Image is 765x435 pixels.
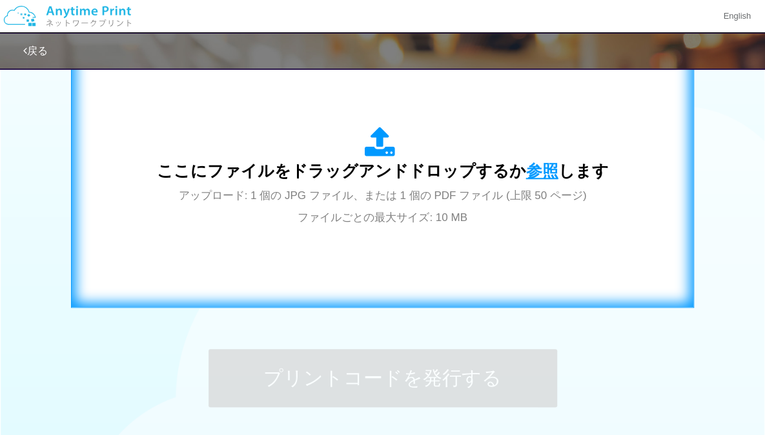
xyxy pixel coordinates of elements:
[526,162,558,180] span: 参照
[157,162,609,180] span: ここにファイルをドラッグアンドドロップするか します
[209,349,557,407] button: プリントコードを発行する
[23,45,48,56] a: 戻る
[179,189,587,224] span: アップロード: 1 個の JPG ファイル、または 1 個の PDF ファイル (上限 50 ページ) ファイルごとの最大サイズ: 10 MB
